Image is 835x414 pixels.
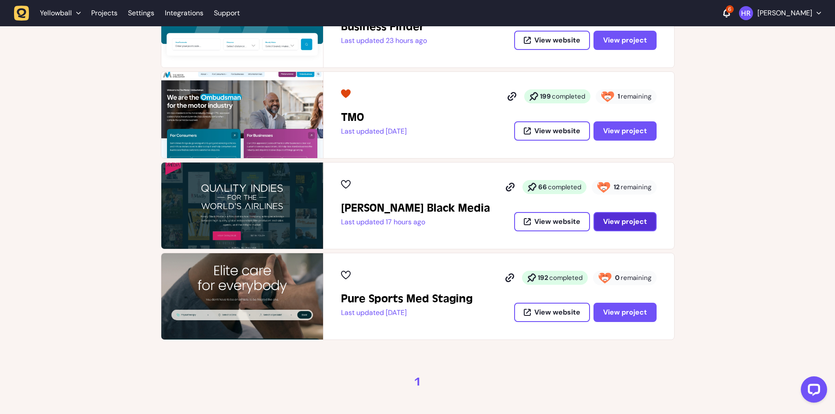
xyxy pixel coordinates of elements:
[794,373,831,410] iframe: LiveChat chat widget
[603,126,647,135] span: View project
[534,309,580,316] span: View website
[128,5,154,21] a: Settings
[726,5,734,13] div: 6
[341,308,473,317] p: Last updated [DATE]
[161,253,323,340] img: Pure Sports Med Staging
[593,121,657,141] button: View project
[621,273,651,282] span: remaining
[514,31,590,50] button: View website
[161,72,323,158] img: TMO
[341,36,427,45] p: Last updated 23 hours ago
[593,31,657,50] button: View project
[593,212,657,231] button: View project
[538,183,547,191] strong: 66
[534,127,580,134] span: View website
[621,183,651,191] span: remaining
[341,292,473,306] h2: Pure Sports Med Staging
[739,6,753,20] img: Harry Robinson
[757,9,812,18] p: [PERSON_NAME]
[593,303,657,322] button: View project
[514,121,590,141] button: View website
[341,110,407,124] h2: TMO
[618,92,620,101] strong: 1
[603,217,647,226] span: View project
[341,218,490,226] p: Last updated 17 hours ago
[341,201,490,215] h2: Penny Black Media
[552,92,585,101] span: completed
[414,375,421,389] a: 1
[538,273,548,282] strong: 192
[614,183,620,191] strong: 12
[615,273,620,282] strong: 0
[739,6,821,20] button: [PERSON_NAME]
[14,5,86,21] button: Yellowball
[549,273,583,282] span: completed
[341,20,427,34] h2: Business Finder
[540,92,551,101] strong: 199
[621,92,651,101] span: remaining
[165,5,203,21] a: Integrations
[514,303,590,322] button: View website
[214,9,240,18] a: Support
[161,163,323,249] img: Penny Black Media
[341,127,407,136] p: Last updated [DATE]
[91,5,117,21] a: Projects
[514,212,590,231] button: View website
[603,308,647,317] span: View project
[603,35,647,45] span: View project
[548,183,581,191] span: completed
[534,218,580,225] span: View website
[40,9,72,18] span: Yellowball
[534,37,580,44] span: View website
